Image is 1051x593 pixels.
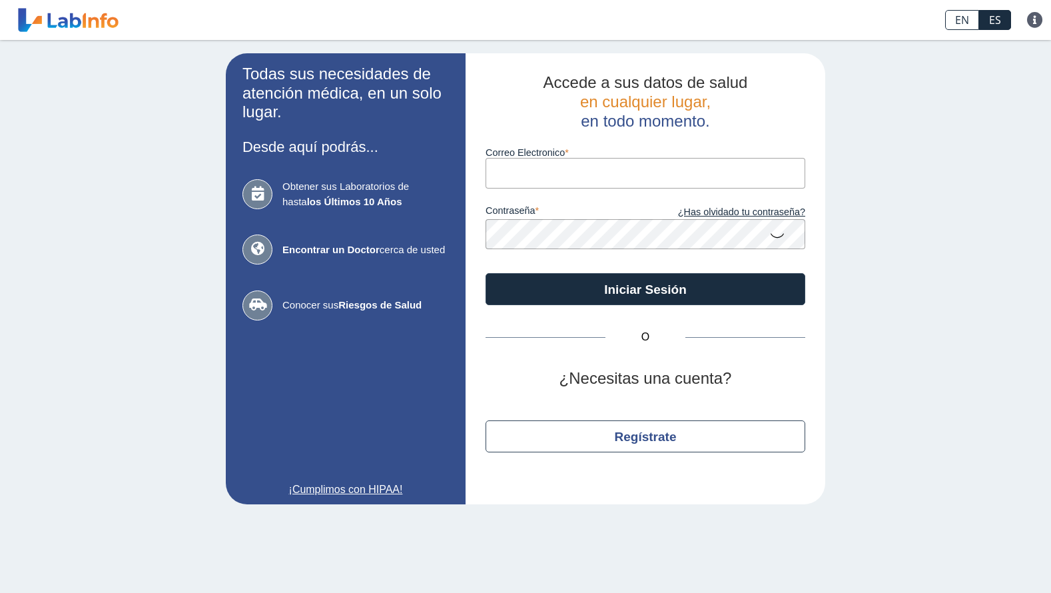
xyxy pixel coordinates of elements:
h2: Todas sus necesidades de atención médica, en un solo lugar. [242,65,449,122]
b: Encontrar un Doctor [282,244,380,255]
a: ¿Has olvidado tu contraseña? [645,205,805,220]
span: cerca de usted [282,243,449,258]
b: Riesgos de Salud [338,299,422,310]
span: en cualquier lugar, [580,93,711,111]
span: O [605,329,685,345]
span: Accede a sus datos de salud [543,73,748,91]
h2: ¿Necesitas una cuenta? [486,369,805,388]
button: Regístrate [486,420,805,452]
a: ¡Cumplimos con HIPAA! [242,482,449,498]
label: Correo Electronico [486,147,805,158]
a: ES [979,10,1011,30]
h3: Desde aquí podrás... [242,139,449,155]
span: Conocer sus [282,298,449,313]
span: en todo momento. [581,112,709,130]
a: EN [945,10,979,30]
b: los Últimos 10 Años [307,196,402,207]
span: Obtener sus Laboratorios de hasta [282,179,449,209]
button: Iniciar Sesión [486,273,805,305]
label: contraseña [486,205,645,220]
